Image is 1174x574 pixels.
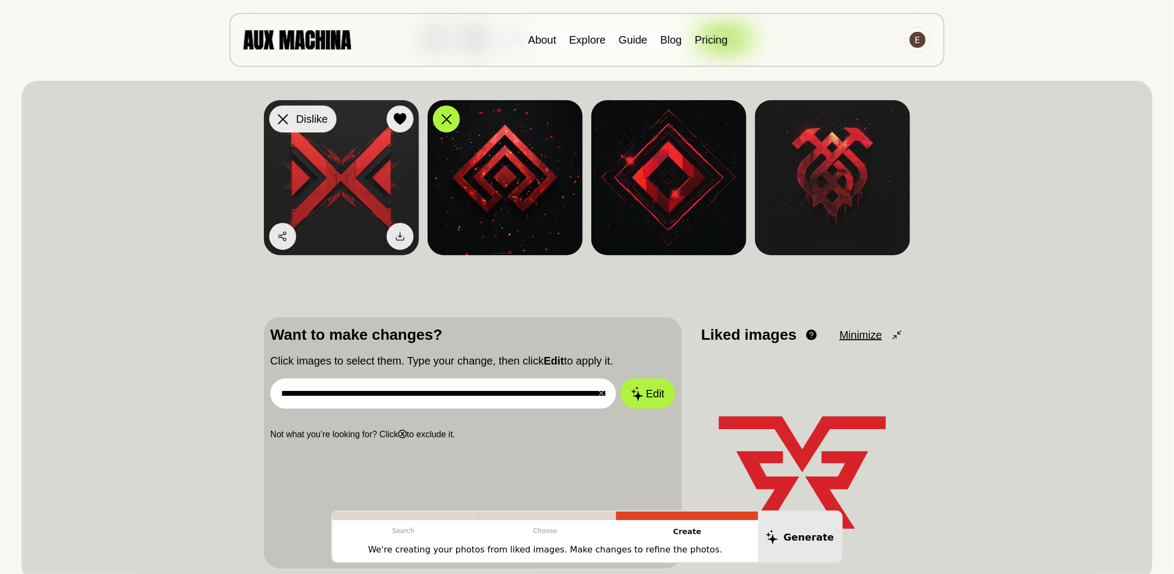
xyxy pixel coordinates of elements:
[910,32,926,48] img: Avatar
[243,30,351,49] img: AUX MACHINA
[591,100,746,255] img: Search result
[270,353,675,369] p: Click images to select them. Type your change, then click to apply it.
[840,327,882,343] span: Minimize
[695,34,728,46] a: Pricing
[428,100,583,255] img: Search result
[544,355,564,367] b: Edit
[620,379,675,409] button: Edit
[616,520,758,543] p: Create
[619,34,647,46] a: Guide
[569,34,606,46] a: Explore
[758,512,842,562] button: Generate
[474,520,617,542] p: Choose
[660,34,682,46] a: Blog
[296,111,328,127] span: Dislike
[701,360,904,562] img: Image
[840,327,904,343] button: Minimize
[598,387,605,400] button: ✕
[264,100,419,255] img: Search result
[332,520,474,542] p: Search
[398,430,407,439] b: ⓧ
[755,100,910,255] img: Search result
[270,324,675,346] p: Want to make changes?
[269,106,337,132] button: Dislike
[528,34,556,46] a: About
[368,543,723,556] p: We're creating your photos from liked images. Make changes to refine the photos.
[270,428,675,441] p: Not what you’re looking for? Click to exclude it.
[701,324,796,346] p: Liked images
